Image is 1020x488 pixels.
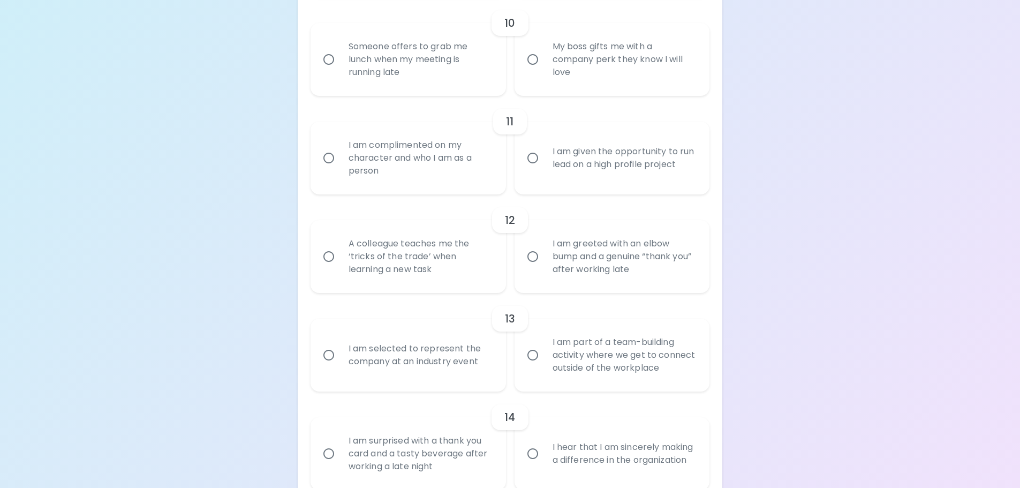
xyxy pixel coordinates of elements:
div: Someone offers to grab me lunch when my meeting is running late [340,27,500,92]
div: I am selected to represent the company at an industry event [340,329,500,381]
div: choice-group-check [311,293,710,392]
div: I am part of a team-building activity where we get to connect outside of the workplace [544,323,704,387]
div: A colleague teaches me the ‘tricks of the trade’ when learning a new task [340,224,500,289]
div: choice-group-check [311,194,710,293]
div: My boss gifts me with a company perk they know I will love [544,27,704,92]
div: choice-group-check [311,96,710,194]
div: I am greeted with an elbow bump and a genuine “thank you” after working late [544,224,704,289]
h6: 11 [506,113,513,130]
h6: 14 [504,409,515,426]
h6: 10 [504,14,515,32]
div: I am given the opportunity to run lead on a high profile project [544,132,704,184]
h6: 12 [505,212,515,229]
h6: 13 [505,310,515,327]
div: I am complimented on my character and who I am as a person [340,126,500,190]
div: I am surprised with a thank you card and a tasty beverage after working a late night [340,422,500,486]
div: I hear that I am sincerely making a difference in the organization [544,428,704,479]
